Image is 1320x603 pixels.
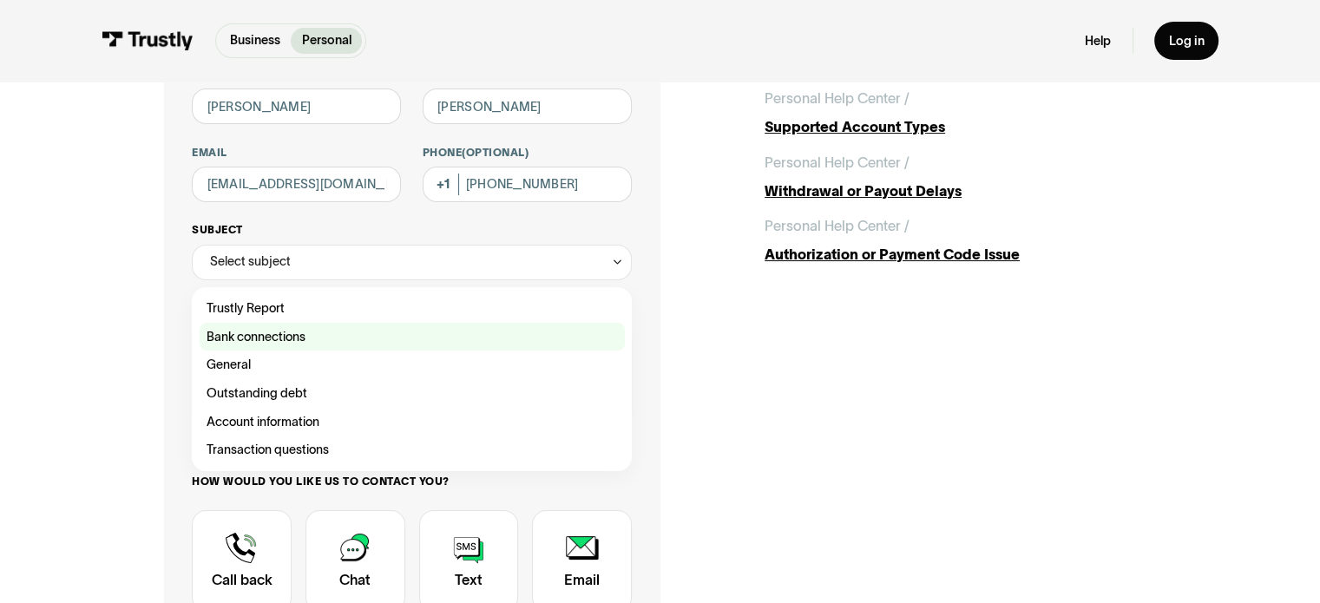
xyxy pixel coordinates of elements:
input: alex@mail.com [192,167,401,202]
span: Outstanding debt [207,383,307,404]
input: (555) 555-5555 [423,167,632,202]
label: Phone [423,146,632,160]
a: Personal Help Center /Authorization or Payment Code Issue [765,215,1156,265]
div: Personal Help Center / [765,152,910,174]
img: Trustly Logo [102,31,194,50]
div: Withdrawal or Payout Delays [765,180,1156,202]
a: Personal Help Center /Withdrawal or Payout Delays [765,152,1156,201]
a: Log in [1154,22,1218,59]
div: Select subject [210,251,291,272]
span: General [207,354,251,376]
input: Alex [192,88,401,124]
nav: Select subject [192,280,631,471]
div: Supported Account Types [765,116,1156,138]
a: Personal Help Center /Supported Account Types [765,88,1156,137]
input: Howard [423,88,632,124]
span: Account information [207,411,319,433]
span: Transaction questions [207,439,329,461]
div: Personal Help Center / [765,88,910,109]
span: Bank connections [207,326,305,348]
label: Subject [192,223,631,237]
label: How would you like us to contact you? [192,475,631,488]
div: Select subject [192,245,631,280]
div: Log in [1168,33,1204,49]
a: Business [220,28,292,54]
span: (Optional) [462,147,529,158]
div: Authorization or Payment Code Issue [765,244,1156,265]
a: Help [1085,33,1111,49]
a: Personal [291,28,362,54]
p: Business [230,31,280,49]
div: Personal Help Center / [765,215,910,237]
label: Email [192,146,401,160]
p: Personal [302,31,351,49]
span: Trustly Report [207,298,285,319]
